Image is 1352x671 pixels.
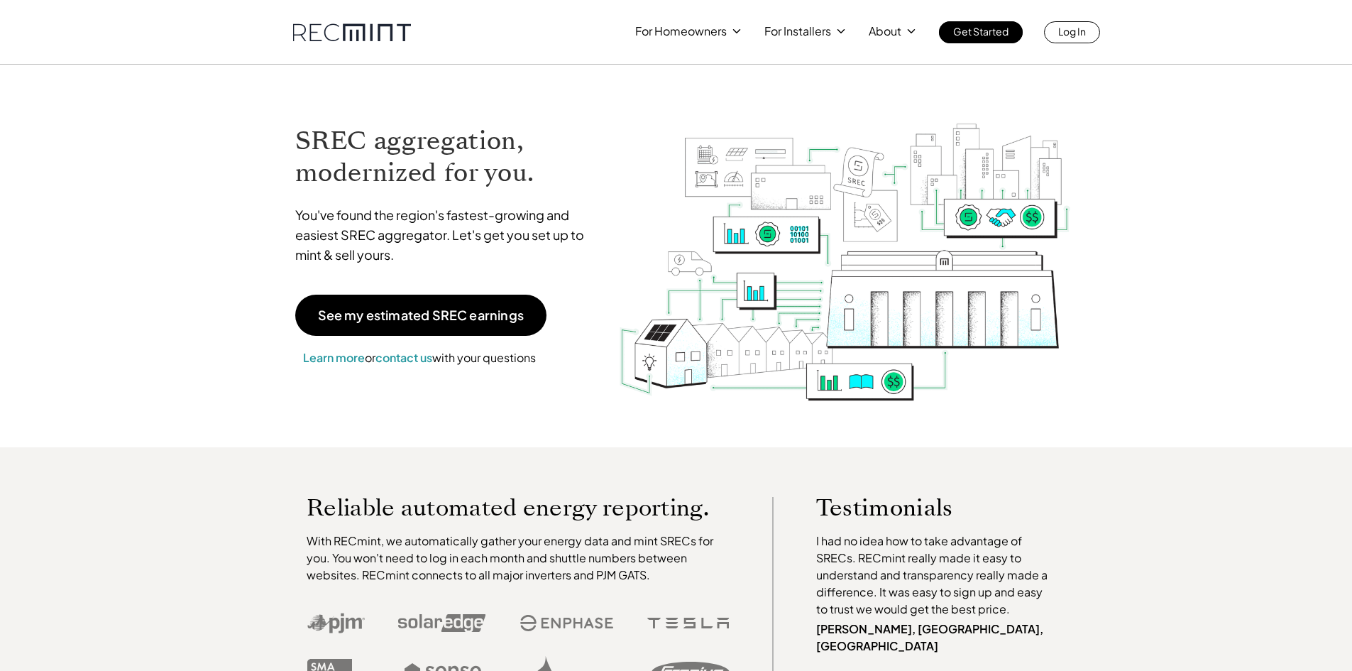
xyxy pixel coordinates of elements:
p: About [869,21,901,41]
a: Get Started [939,21,1023,43]
p: I had no idea how to take advantage of SRECs. RECmint really made it easy to understand and trans... [816,533,1055,618]
p: You've found the region's fastest-growing and easiest SREC aggregator. Let's get you set up to mi... [295,205,598,265]
img: RECmint value cycle [618,86,1071,405]
p: For Installers [764,21,831,41]
p: Testimonials [816,497,1028,518]
p: [PERSON_NAME], [GEOGRAPHIC_DATA], [GEOGRAPHIC_DATA] [816,621,1055,655]
p: See my estimated SREC earnings [318,309,524,322]
p: With RECmint, we automatically gather your energy data and mint SRECs for you. You won't need to ... [307,533,730,584]
a: See my estimated SREC earnings [295,295,546,336]
h1: SREC aggregation, modernized for you. [295,125,598,189]
p: Reliable automated energy reporting. [307,497,730,518]
p: Get Started [953,21,1008,41]
a: contact us [375,350,432,365]
a: Log In [1044,21,1100,43]
p: or with your questions [295,349,544,367]
p: For Homeowners [635,21,727,41]
a: Learn more [303,350,365,365]
p: Log In [1058,21,1086,41]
